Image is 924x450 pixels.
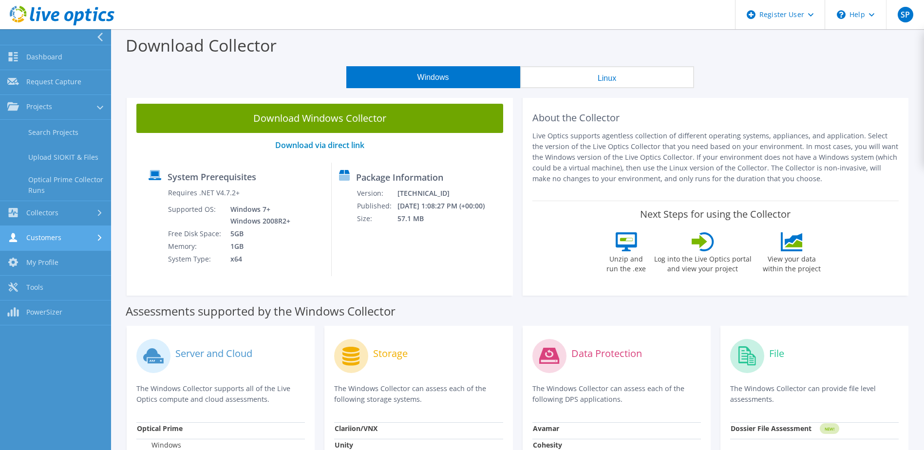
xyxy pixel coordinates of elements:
[136,383,305,405] p: The Windows Collector supports all of the Live Optics compute and cloud assessments.
[137,424,183,433] strong: Optical Prime
[357,200,397,212] td: Published:
[126,306,396,316] label: Assessments supported by the Windows Collector
[520,66,694,88] button: Linux
[223,240,292,253] td: 1GB
[604,251,649,274] label: Unzip and run the .exe
[373,349,408,358] label: Storage
[757,251,827,274] label: View your data within the project
[275,140,364,150] a: Download via direct link
[168,240,223,253] td: Memory:
[898,7,913,22] span: SP
[137,440,181,450] label: Windows
[532,131,899,184] p: Live Optics supports agentless collection of different operating systems, appliances, and applica...
[334,383,503,405] p: The Windows Collector can assess each of the following storage systems.
[769,349,784,358] label: File
[168,172,256,182] label: System Prerequisites
[168,227,223,240] td: Free Disk Space:
[175,349,252,358] label: Server and Cloud
[223,253,292,265] td: x64
[730,383,899,405] p: The Windows Collector can provide file level assessments.
[731,424,811,433] strong: Dossier File Assessment
[168,203,223,227] td: Supported OS:
[533,424,559,433] strong: Avamar
[532,112,899,124] h2: About the Collector
[126,34,277,56] label: Download Collector
[533,440,562,450] strong: Cohesity
[356,172,443,182] label: Package Information
[397,212,498,225] td: 57.1 MB
[654,251,752,274] label: Log into the Live Optics portal and view your project
[168,188,240,198] label: Requires .NET V4.7.2+
[136,104,503,133] a: Download Windows Collector
[397,187,498,200] td: [TECHNICAL_ID]
[168,253,223,265] td: System Type:
[357,187,397,200] td: Version:
[346,66,520,88] button: Windows
[571,349,642,358] label: Data Protection
[335,424,377,433] strong: Clariion/VNX
[824,426,834,431] tspan: NEW!
[223,227,292,240] td: 5GB
[357,212,397,225] td: Size:
[532,383,701,405] p: The Windows Collector can assess each of the following DPS applications.
[397,200,498,212] td: [DATE] 1:08:27 PM (+00:00)
[223,203,292,227] td: Windows 7+ Windows 2008R2+
[335,440,353,450] strong: Unity
[640,208,791,220] label: Next Steps for using the Collector
[837,10,846,19] svg: \n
